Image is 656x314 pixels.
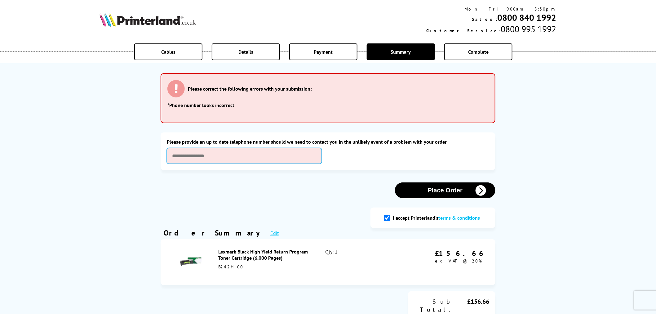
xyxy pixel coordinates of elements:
div: B242H00 [218,264,312,270]
span: ex VAT @ 20% [435,258,482,264]
button: Place Order [395,182,495,198]
span: Sales: [472,16,498,22]
div: Sub Total: [414,298,452,314]
div: £156.66 [435,249,486,258]
li: *Phone number looks incorrect [167,102,489,108]
label: Please provide an up to date telephone number should we need to contact you in the unlikely event... [167,139,489,145]
img: Lexmark Black High Yield Return Program Toner Cartridge (6,000 Pages) [180,251,202,272]
div: Order Summary [164,228,264,238]
span: Summary [391,49,411,55]
span: 0800 995 1992 [501,23,556,35]
a: 0800 840 1992 [498,12,556,23]
span: Customer Service: [427,28,501,34]
span: Details [238,49,253,55]
img: Printerland Logo [100,13,196,27]
span: Payment [314,49,333,55]
div: Lexmark Black High Yield Return Program Toner Cartridge (6,000 Pages) [218,249,312,261]
div: Mon - Fri 9:00am - 5:30pm [427,6,556,12]
h3: Please correct the following errors with your submission: [188,86,312,92]
label: I accept Printerland's [393,215,483,221]
span: Complete [468,49,489,55]
span: Cables [161,49,175,55]
a: modal_tc [438,215,480,221]
div: Qty: 1 [326,249,390,276]
div: £156.66 [452,298,489,314]
a: Edit [270,230,279,236]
